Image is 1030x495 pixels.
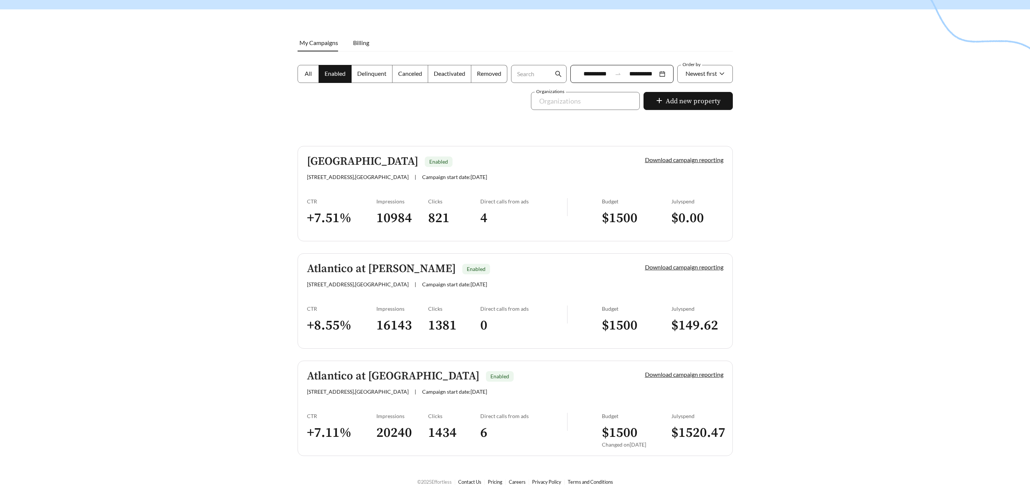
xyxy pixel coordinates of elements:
span: [STREET_ADDRESS] , [GEOGRAPHIC_DATA] [307,388,409,395]
button: plusAdd new property [644,92,733,110]
div: Clicks [428,413,480,419]
a: Download campaign reporting [645,371,723,378]
span: [STREET_ADDRESS] , [GEOGRAPHIC_DATA] [307,174,409,180]
h3: 1434 [428,424,480,441]
h3: $ 1520.47 [671,424,723,441]
a: Atlantico at [GEOGRAPHIC_DATA]Enabled[STREET_ADDRESS],[GEOGRAPHIC_DATA]|Campaign start date:[DATE... [298,361,733,456]
span: to [615,71,621,77]
a: Careers [509,479,526,485]
span: Campaign start date: [DATE] [422,281,487,287]
h3: + 8.55 % [307,317,376,334]
a: Contact Us [458,479,481,485]
span: Enabled [429,158,448,165]
div: CTR [307,305,376,312]
h5: Atlantico at [PERSON_NAME] [307,263,456,275]
h3: 4 [480,210,567,227]
span: Newest first [686,70,717,77]
h3: 821 [428,210,480,227]
span: Deactivated [434,70,465,77]
span: | [415,388,416,395]
span: © 2025 Effortless [417,479,452,485]
a: Download campaign reporting [645,156,723,163]
span: Enabled [467,266,486,272]
h3: + 7.11 % [307,424,376,441]
div: Impressions [376,413,429,419]
span: plus [656,97,663,105]
span: All [305,70,312,77]
span: Delinquent [357,70,386,77]
div: Direct calls from ads [480,305,567,312]
h5: [GEOGRAPHIC_DATA] [307,155,418,168]
span: Removed [477,70,501,77]
div: Impressions [376,198,429,205]
div: Budget [602,198,671,205]
h3: 20240 [376,424,429,441]
div: July spend [671,305,723,312]
span: My Campaigns [299,39,338,46]
span: Campaign start date: [DATE] [422,174,487,180]
div: Budget [602,305,671,312]
div: Budget [602,413,671,419]
div: CTR [307,198,376,205]
span: | [415,174,416,180]
a: Pricing [488,479,502,485]
div: July spend [671,198,723,205]
img: line [567,198,568,216]
div: CTR [307,413,376,419]
div: Changed on [DATE] [602,441,671,448]
span: swap-right [615,71,621,77]
a: [GEOGRAPHIC_DATA]Enabled[STREET_ADDRESS],[GEOGRAPHIC_DATA]|Campaign start date:[DATE]Download cam... [298,146,733,241]
div: Impressions [376,305,429,312]
h3: $ 1500 [602,317,671,334]
span: search [555,71,562,77]
span: Enabled [325,70,346,77]
h3: + 7.51 % [307,210,376,227]
h3: $ 0.00 [671,210,723,227]
div: Direct calls from ads [480,198,567,205]
img: line [567,413,568,431]
span: Canceled [398,70,422,77]
span: Enabled [490,373,509,379]
h3: 6 [480,424,567,441]
h3: $ 149.62 [671,317,723,334]
a: Atlantico at [PERSON_NAME]Enabled[STREET_ADDRESS],[GEOGRAPHIC_DATA]|Campaign start date:[DATE]Dow... [298,253,733,349]
img: line [567,305,568,323]
h3: 1381 [428,317,480,334]
div: Direct calls from ads [480,413,567,419]
span: Add new property [666,96,720,106]
h3: 10984 [376,210,429,227]
a: Privacy Policy [532,479,561,485]
h3: 0 [480,317,567,334]
span: Campaign start date: [DATE] [422,388,487,395]
h5: Atlantico at [GEOGRAPHIC_DATA] [307,370,480,382]
h3: 16143 [376,317,429,334]
h3: $ 1500 [602,210,671,227]
span: Billing [353,39,369,46]
span: [STREET_ADDRESS] , [GEOGRAPHIC_DATA] [307,281,409,287]
a: Terms and Conditions [568,479,613,485]
div: Clicks [428,305,480,312]
span: | [415,281,416,287]
div: Clicks [428,198,480,205]
a: Download campaign reporting [645,263,723,271]
h3: $ 1500 [602,424,671,441]
div: July spend [671,413,723,419]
